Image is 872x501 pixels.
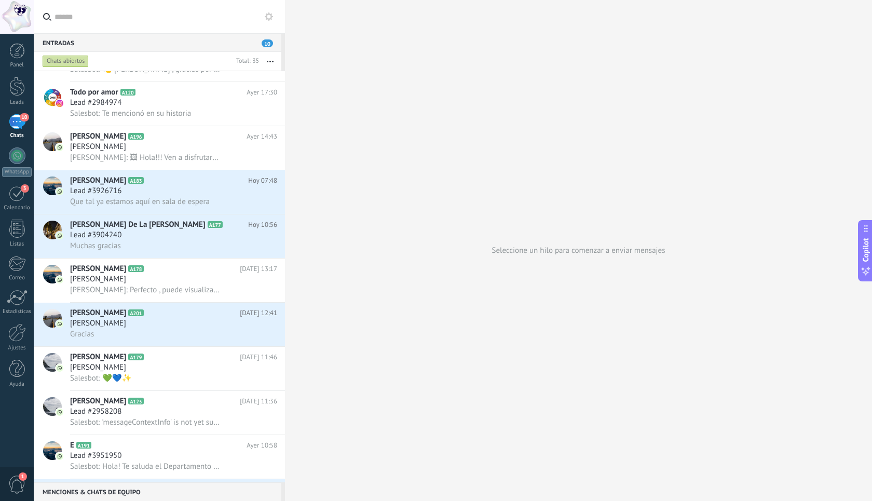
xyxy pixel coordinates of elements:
[34,33,281,52] div: Entradas
[70,285,220,295] span: [PERSON_NAME]: Perfecto , puede visualizar nuestros valores y oferta académica en los detalles ad...
[70,318,126,329] span: [PERSON_NAME]
[232,56,259,66] div: Total: 35
[56,144,63,151] img: icon
[76,442,91,449] span: A191
[34,303,285,346] a: avataricon[PERSON_NAME]A201[DATE] 12:41[PERSON_NAME]Gracias
[70,230,121,240] span: Lead #3904240
[70,109,191,118] span: Salesbot: Te mencionó en su historia
[128,177,143,184] span: A183
[21,184,29,193] span: 3
[70,462,220,471] span: Salesbot: Hola! Te saluda el Departamento de admisiones de Praga 🤩 Nos alegra tenerte con nosotro...
[34,259,285,302] a: avataricon[PERSON_NAME]A178[DATE] 13:17[PERSON_NAME][PERSON_NAME]: Perfecto , puede visualizar nu...
[34,214,285,258] a: avataricon[PERSON_NAME] De La [PERSON_NAME]A177Hoy 10:56Lead #3904240Muchas gracias
[70,241,121,251] span: Muchas gracias
[70,131,126,142] span: [PERSON_NAME]
[2,132,32,139] div: Chats
[70,87,118,98] span: Todo por amor
[861,238,871,262] span: Copilot
[56,409,63,416] img: icon
[259,52,281,71] button: Más
[2,62,32,69] div: Panel
[70,153,220,163] span: [PERSON_NAME]: 🖼 Hola!!! Ven a disfrutar de un día lleno de emociones. Inscripciones Abiertas …😃⚽...
[56,453,63,460] img: icon
[20,113,29,121] span: 10
[128,265,143,272] span: A178
[248,175,277,186] span: Hoy 07:48
[2,167,32,177] div: WhatsApp
[70,329,94,339] span: Gracias
[70,98,121,108] span: Lead #2984974
[34,126,285,170] a: avataricon[PERSON_NAME]A196Ayer 14:43[PERSON_NAME][PERSON_NAME]: 🖼 Hola!!! Ven a disfrutar de un ...
[2,241,32,248] div: Listas
[70,362,126,373] span: [PERSON_NAME]
[70,417,220,427] span: Salesbot: 'messageContextInfo' is not yet supported. Use your device to view this message.
[19,472,27,481] span: 1
[56,232,63,239] img: icon
[247,87,277,98] span: Ayer 17:30
[247,131,277,142] span: Ayer 14:43
[2,381,32,388] div: Ayuda
[240,308,277,318] span: [DATE] 12:41
[43,55,89,67] div: Chats abiertos
[128,354,143,360] span: A179
[34,482,281,501] div: Menciones & Chats de equipo
[70,352,126,362] span: [PERSON_NAME]
[70,373,131,383] span: Salesbot: 💚💙✨
[70,407,121,417] span: Lead #2958208
[240,352,277,362] span: [DATE] 11:46
[2,275,32,281] div: Correo
[2,345,32,351] div: Ajustes
[2,308,32,315] div: Estadísticas
[247,440,277,451] span: Ayer 10:58
[70,396,126,407] span: [PERSON_NAME]
[56,320,63,328] img: icon
[128,309,143,316] span: A201
[34,435,285,479] a: avatariconEA191Ayer 10:58Lead #3951950Salesbot: Hola! Te saluda el Departamento de admisiones de ...
[34,391,285,435] a: avataricon[PERSON_NAME]A123[DATE] 11:36Lead #2958208Salesbot: 'messageContextInfo' is not yet sup...
[34,347,285,390] a: avataricon[PERSON_NAME]A179[DATE] 11:46[PERSON_NAME]Salesbot: 💚💙✨
[56,188,63,195] img: icon
[56,364,63,372] img: icon
[120,89,135,96] span: A120
[70,220,206,230] span: [PERSON_NAME] De La [PERSON_NAME]
[128,133,143,140] span: A196
[70,451,121,461] span: Lead #3951950
[34,170,285,214] a: avataricon[PERSON_NAME]A183Hoy 07:48Lead #3926716Que tal ya estamos aquí en sala de espera
[70,264,126,274] span: [PERSON_NAME]
[70,308,126,318] span: [PERSON_NAME]
[70,175,126,186] span: [PERSON_NAME]
[2,205,32,211] div: Calendario
[70,142,126,152] span: [PERSON_NAME]
[70,440,74,451] span: E
[262,39,273,47] span: 10
[208,221,223,228] span: A177
[34,82,285,126] a: avatariconTodo por amorA120Ayer 17:30Lead #2984974Salesbot: Te mencionó en su historia
[70,274,126,285] span: [PERSON_NAME]
[70,186,121,196] span: Lead #3926716
[56,276,63,283] img: icon
[56,100,63,107] img: icon
[70,197,210,207] span: Que tal ya estamos aquí en sala de espera
[240,396,277,407] span: [DATE] 11:36
[248,220,277,230] span: Hoy 10:56
[240,264,277,274] span: [DATE] 13:17
[2,99,32,106] div: Leads
[128,398,143,404] span: A123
